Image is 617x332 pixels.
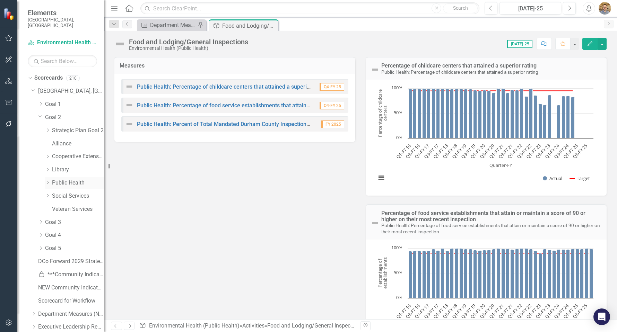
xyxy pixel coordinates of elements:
[455,89,459,138] path: Q3-FY 18, 98.69. Actual.
[497,89,500,138] path: Q4-FY 20, 100. Actual.
[120,63,350,69] h3: Measures
[432,249,435,298] path: Q2-FY 17, 98.24. Actual.
[539,253,542,298] path: Q1-FY 23, 90. Actual.
[478,250,482,298] path: Q4-FY 19, 95.59. Actual.
[423,251,426,298] path: Q4-FY 16, 94.49. Actual.
[423,89,426,138] path: Q4-FY 16, 99.77. Actual.
[381,69,538,75] small: Public Health: Percentage of childcare centers that attained a superior rating
[543,105,547,138] path: Q2-FY 23, 67. Actual.
[469,249,472,298] path: Q2-FY 19, 98.3. Actual.
[571,143,588,160] text: Q3-FY 25
[125,101,133,109] img: Not Defined
[534,251,537,298] path: Q4-FY 22, 94.8. Actual.
[423,143,440,160] text: Q3-FY 17
[391,84,402,91] text: 100%
[497,303,514,320] text: Q3-FY 21
[45,218,104,226] a: Goal 3
[488,143,505,160] text: Q1-FY 21
[52,205,104,213] a: Veteran Services
[571,249,575,298] path: Q4-FY 24, 98.7. Actual.
[3,8,16,20] img: ClearPoint Strategy
[413,251,417,298] path: Q2-FY 16, 94.5. Actual.
[38,310,104,318] a: Department Measures (New)
[460,248,463,298] path: Q4-FY 18, 99.94. Actual.
[242,322,264,329] a: Activities
[396,294,402,300] text: 0%
[395,143,412,160] text: Q1-FY 16
[488,303,505,320] text: Q1-FY 21
[460,143,477,160] text: Q3-FY 19
[38,258,104,266] a: DCo Forward 2029 Strategic Plan
[413,89,417,138] path: Q2-FY 16, 98.79. Actual.
[460,303,477,320] text: Q3-FY 19
[391,244,402,251] text: 100%
[511,90,514,138] path: Q3-FY 21, 97. Actual.
[52,153,104,161] a: Cooperative Extension
[394,269,402,276] text: 50%
[520,248,523,298] path: Q1-FY 22, 99.6. Actual.
[469,143,486,160] text: Q1-FY 20
[593,308,610,325] div: Open Intercom Messenger
[515,249,519,298] path: Q4-FY 21, 98.9. Actual.
[553,302,570,320] text: Q3-FY 24
[487,91,491,138] path: Q2-FY 20, 95.77. Actual.
[28,17,97,28] small: [GEOGRAPHIC_DATA], [GEOGRAPHIC_DATA]
[150,21,196,29] div: Department Measure Report
[515,90,519,138] path: Q4-FY 21, 96. Actual.
[571,303,588,320] text: Q3-FY 25
[450,89,454,138] path: Q2-FY 18, 98.49. Actual.
[45,244,104,252] a: Goal 5
[478,303,495,320] text: Q3-FY 20
[562,303,579,320] text: Q1-FY 25
[409,248,593,298] g: Actual, series 1 of 2. Bar series with 40 bars.
[376,173,386,183] button: View chart menu, Chart
[129,46,248,51] div: Environmental Health (Public Health)
[373,85,597,189] svg: Interactive chart
[441,89,444,138] path: Q4-FY 17, 98.81. Actual.
[320,102,344,109] span: Q4-FY 25
[502,89,505,138] path: Q1-FY 21, 100. Actual.
[506,303,523,320] text: Q1-FY 22
[396,134,402,141] text: 0%
[45,231,104,239] a: Goal 4
[473,250,477,298] path: Q3-FY 19, 96.29. Actual.
[511,249,514,298] path: Q3-FY 21, 97.5. Actual.
[502,5,559,13] div: [DATE]-25
[557,249,560,298] path: Q1-FY 24, 97.3. Actual.
[478,143,495,160] text: Q3-FY 20
[502,249,505,298] path: Q1-FY 21, 99. Actual.
[52,166,104,174] a: Library
[570,175,590,181] button: Show Target
[377,89,388,137] text: Percentage of childcare centers
[413,143,430,160] text: Q1-FY 17
[28,9,97,17] span: Elements
[28,39,97,47] a: Environmental Health (Public Health)
[520,89,523,138] path: Q1-FY 22, 99.8. Actual.
[418,89,421,138] path: Q3-FY 16, 99.21. Actual.
[464,89,468,138] path: Q1-FY 19, 98.13. Actual.
[441,303,458,320] text: Q3-FY 18
[139,21,196,29] a: Department Measure Report
[432,143,449,160] text: Q1-FY 18
[371,65,379,74] img: Not Defined
[395,303,412,320] text: Q1-FY 16
[489,162,512,168] text: Quarter-FY
[377,257,388,289] text: Percentage of establishments
[525,143,542,160] text: Q1-FY 23
[515,303,532,320] text: Q3-FY 22
[483,250,486,298] path: Q1-FY 20, 95.86. Actual.
[590,249,593,298] path: Q4-FY 25, 99. Actual.
[460,89,463,138] path: Q4-FY 18, 98.91. Actual.
[52,192,104,200] a: Social Services
[409,89,412,138] path: Q1-FY 16, 99. Actual.
[529,249,533,298] path: Q3-FY 22, 98. Actual.
[446,89,449,138] path: Q1-FY 18, 98.8. Actual.
[473,90,477,138] path: Q3-FY 19, 96.29. Actual.
[409,88,592,138] g: Actual, series 1 of 2. Bar series with 40 bars.
[585,248,589,298] path: Q3-FY 25, 99.5. Actual.
[534,303,551,320] text: Q3-FY 23
[453,5,468,11] span: Search
[373,85,600,189] div: Chart. Highcharts interactive chart.
[553,250,556,298] path: Q4-FY 23, 95.8. Actual.
[548,250,551,298] path: Q3-FY 23, 96.9. Actual.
